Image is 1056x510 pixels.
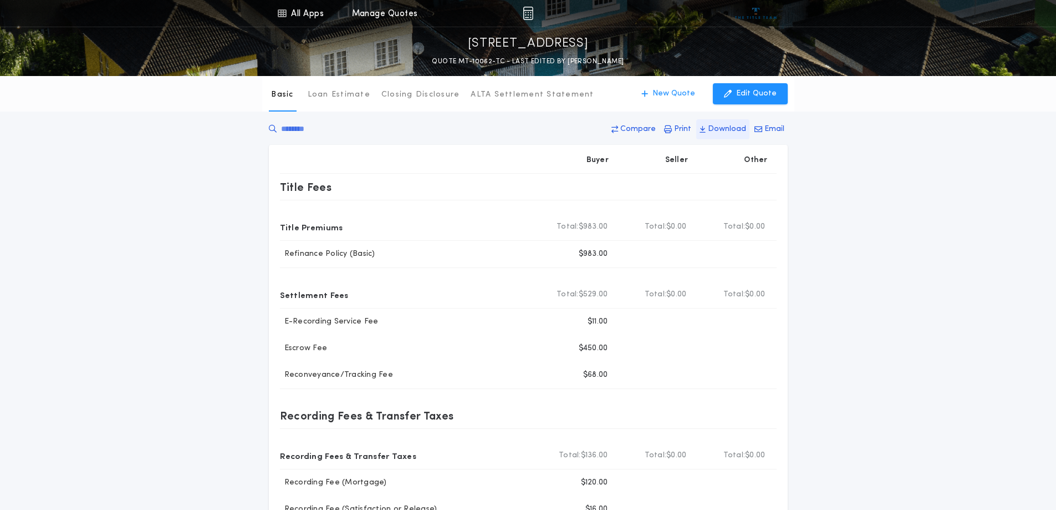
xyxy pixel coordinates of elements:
[696,119,749,139] button: Download
[745,221,765,233] span: $0.00
[583,370,608,381] p: $68.00
[523,7,533,20] img: img
[723,289,746,300] b: Total:
[280,218,343,236] p: Title Premiums
[280,178,332,196] p: Title Fees
[666,221,686,233] span: $0.00
[745,450,765,461] span: $0.00
[735,8,777,19] img: vs-icon
[581,450,608,461] span: $136.00
[468,35,589,53] p: [STREET_ADDRESS]
[645,221,667,233] b: Total:
[280,316,379,327] p: E-Recording Service Fee
[723,221,746,233] b: Total:
[579,343,608,354] p: $450.00
[579,249,608,260] p: $983.00
[674,124,691,135] p: Print
[764,124,784,135] p: Email
[557,221,579,233] b: Total:
[280,249,375,260] p: Refinance Policy (Basic)
[280,477,387,488] p: Recording Fee (Mortgage)
[579,289,608,300] span: $529.00
[280,370,393,381] p: Reconveyance/Tracking Fee
[751,119,788,139] button: Email
[723,450,746,461] b: Total:
[557,289,579,300] b: Total:
[588,316,608,327] p: $11.00
[630,83,706,104] button: New Quote
[308,89,370,100] p: Loan Estimate
[620,124,656,135] p: Compare
[744,155,767,166] p: Other
[608,119,659,139] button: Compare
[280,447,417,464] p: Recording Fees & Transfer Taxes
[661,119,695,139] button: Print
[666,289,686,300] span: $0.00
[708,124,746,135] p: Download
[645,289,667,300] b: Total:
[713,83,788,104] button: Edit Quote
[271,89,293,100] p: Basic
[559,450,581,461] b: Total:
[665,155,688,166] p: Seller
[280,407,454,425] p: Recording Fees & Transfer Taxes
[381,89,460,100] p: Closing Disclosure
[581,477,608,488] p: $120.00
[745,289,765,300] span: $0.00
[652,88,695,99] p: New Quote
[579,221,608,233] span: $983.00
[666,450,686,461] span: $0.00
[432,56,624,67] p: QUOTE MT-10062-TC - LAST EDITED BY [PERSON_NAME]
[471,89,594,100] p: ALTA Settlement Statement
[645,450,667,461] b: Total:
[280,286,349,304] p: Settlement Fees
[586,155,609,166] p: Buyer
[736,88,777,99] p: Edit Quote
[280,343,328,354] p: Escrow Fee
